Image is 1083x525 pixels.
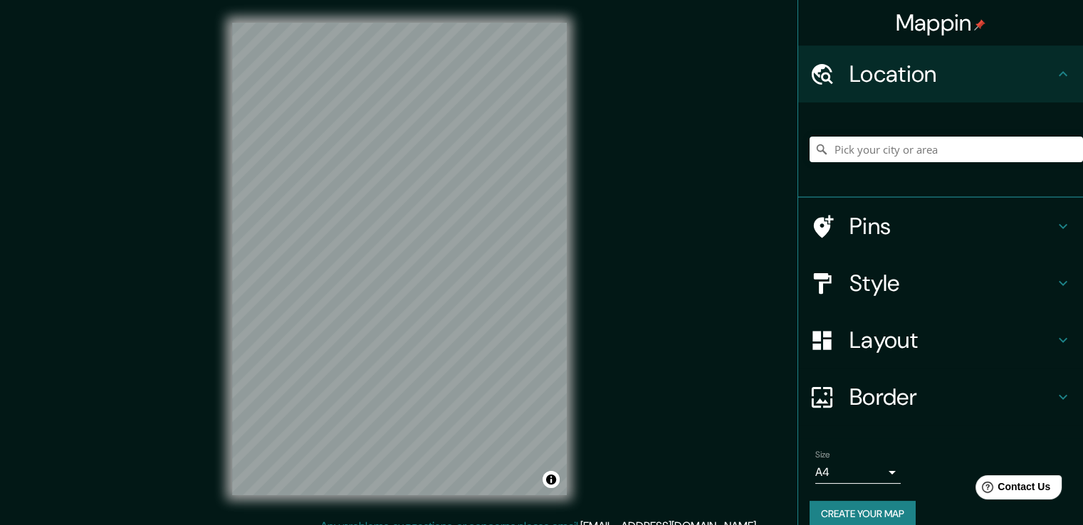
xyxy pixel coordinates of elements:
label: Size [815,449,830,461]
div: Location [798,46,1083,102]
div: Border [798,368,1083,425]
button: Toggle attribution [543,471,560,488]
div: Layout [798,312,1083,368]
div: Style [798,255,1083,312]
iframe: Help widget launcher [956,470,1067,509]
div: Pins [798,198,1083,255]
h4: Style [849,269,1055,297]
input: Pick your city or area [810,137,1083,162]
h4: Border [849,383,1055,411]
canvas: Map [232,23,567,495]
h4: Location [849,60,1055,88]
div: A4 [815,461,901,484]
h4: Layout [849,326,1055,354]
h4: Pins [849,212,1055,240]
h4: Mappin [896,9,986,37]
img: pin-icon.png [974,19,985,31]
